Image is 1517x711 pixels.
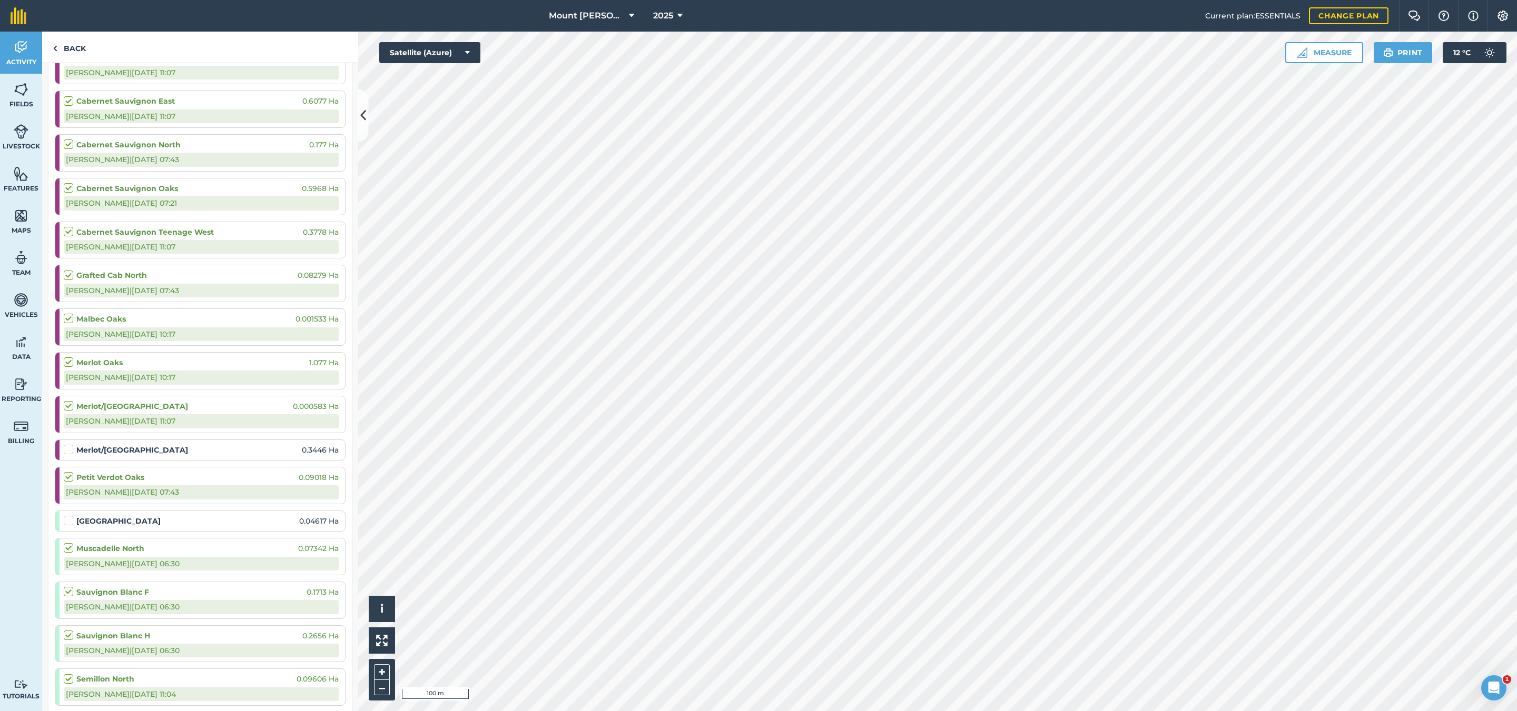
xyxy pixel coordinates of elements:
div: [PERSON_NAME] | [DATE] 07:43 [64,153,339,166]
span: 1 [1503,675,1511,684]
strong: Merlot/[GEOGRAPHIC_DATA] [76,444,188,456]
strong: Cabernet Sauvignon North [76,139,181,151]
button: + [374,664,390,680]
img: svg+xml;base64,PD94bWwgdmVyc2lvbj0iMS4wIiBlbmNvZGluZz0idXRmLTgiPz4KPCEtLSBHZW5lcmF0b3I6IEFkb2JlIE... [1479,42,1500,63]
div: [PERSON_NAME] | [DATE] 11:07 [64,414,339,428]
div: [PERSON_NAME] | [DATE] 10:17 [64,327,339,341]
img: Two speech bubbles overlapping with the left bubble in the forefront [1408,11,1421,21]
img: svg+xml;base64,PD94bWwgdmVyc2lvbj0iMS4wIiBlbmNvZGluZz0idXRmLTgiPz4KPCEtLSBHZW5lcmF0b3I6IEFkb2JlIE... [14,376,28,392]
button: Print [1374,42,1433,63]
img: svg+xml;base64,PD94bWwgdmVyc2lvbj0iMS4wIiBlbmNvZGluZz0idXRmLTgiPz4KPCEtLSBHZW5lcmF0b3I6IEFkb2JlIE... [14,334,28,350]
div: [PERSON_NAME] | [DATE] 10:17 [64,370,339,384]
strong: Cabernet Sauvignon Oaks [76,183,178,194]
span: 1.077 Ha [309,357,339,368]
img: svg+xml;base64,PD94bWwgdmVyc2lvbj0iMS4wIiBlbmNvZGluZz0idXRmLTgiPz4KPCEtLSBHZW5lcmF0b3I6IEFkb2JlIE... [14,679,28,689]
img: svg+xml;base64,PHN2ZyB4bWxucz0iaHR0cDovL3d3dy53My5vcmcvMjAwMC9zdmciIHdpZHRoPSI5IiBoZWlnaHQ9IjI0Ii... [53,42,57,55]
span: 0.3778 Ha [303,226,339,238]
img: svg+xml;base64,PHN2ZyB4bWxucz0iaHR0cDovL3d3dy53My5vcmcvMjAwMC9zdmciIHdpZHRoPSIxOSIgaGVpZ2h0PSIyNC... [1383,46,1393,59]
span: 0.6077 Ha [302,95,339,107]
strong: [GEOGRAPHIC_DATA] [76,515,161,527]
span: 0.2656 Ha [302,630,339,642]
span: 0.3446 Ha [302,444,339,456]
strong: Petit Verdot Oaks [76,472,144,483]
span: 0.1713 Ha [307,586,339,598]
button: Measure [1285,42,1363,63]
a: Change plan [1309,7,1388,24]
strong: Sauvignon Blanc H [76,630,150,642]
img: svg+xml;base64,PD94bWwgdmVyc2lvbj0iMS4wIiBlbmNvZGluZz0idXRmLTgiPz4KPCEtLSBHZW5lcmF0b3I6IEFkb2JlIE... [14,39,28,55]
strong: Cabernet Sauvignon East [76,95,175,107]
div: [PERSON_NAME] | [DATE] 07:43 [64,485,339,499]
div: [PERSON_NAME] | [DATE] 11:04 [64,687,339,701]
strong: Cabernet Sauvignon Teenage West [76,226,214,238]
img: Four arrows, one pointing top left, one top right, one bottom right and the last bottom left [376,635,388,646]
span: 0.07342 Ha [298,543,339,554]
img: fieldmargin Logo [11,7,26,24]
strong: Merlot/[GEOGRAPHIC_DATA] [76,400,188,412]
button: – [374,680,390,695]
span: 0.08279 Ha [298,269,339,281]
div: [PERSON_NAME] | [DATE] 07:21 [64,196,339,210]
div: [PERSON_NAME] | [DATE] 11:07 [64,240,339,254]
div: [PERSON_NAME] | [DATE] 11:07 [64,66,339,79]
div: [PERSON_NAME] | [DATE] 06:30 [64,644,339,657]
img: svg+xml;base64,PHN2ZyB4bWxucz0iaHR0cDovL3d3dy53My5vcmcvMjAwMC9zdmciIHdpZHRoPSI1NiIgaGVpZ2h0PSI2MC... [14,82,28,97]
img: svg+xml;base64,PD94bWwgdmVyc2lvbj0iMS4wIiBlbmNvZGluZz0idXRmLTgiPz4KPCEtLSBHZW5lcmF0b3I6IEFkb2JlIE... [14,124,28,139]
span: 2025 [653,9,673,22]
strong: Malbec Oaks [76,313,126,325]
img: svg+xml;base64,PD94bWwgdmVyc2lvbj0iMS4wIiBlbmNvZGluZz0idXRmLTgiPz4KPCEtLSBHZW5lcmF0b3I6IEFkb2JlIE... [14,418,28,434]
span: 0.09606 Ha [297,673,339,685]
button: Satellite (Azure) [379,42,480,63]
span: 0.5968 Ha [302,183,339,194]
span: Current plan : ESSENTIALS [1205,10,1301,22]
strong: Muscadelle North [76,543,144,554]
span: 0.001533 Ha [295,313,339,325]
span: 0.04617 Ha [299,515,339,527]
img: svg+xml;base64,PHN2ZyB4bWxucz0iaHR0cDovL3d3dy53My5vcmcvMjAwMC9zdmciIHdpZHRoPSIxNyIgaGVpZ2h0PSIxNy... [1468,9,1479,22]
strong: Sauvignon Blanc F [76,586,149,598]
img: svg+xml;base64,PHN2ZyB4bWxucz0iaHR0cDovL3d3dy53My5vcmcvMjAwMC9zdmciIHdpZHRoPSI1NiIgaGVpZ2h0PSI2MC... [14,208,28,224]
span: 0.000583 Ha [293,400,339,412]
span: Mount [PERSON_NAME] [549,9,625,22]
div: [PERSON_NAME] | [DATE] 06:30 [64,557,339,570]
strong: Semillon North [76,673,134,685]
button: 12 °C [1443,42,1506,63]
img: svg+xml;base64,PHN2ZyB4bWxucz0iaHR0cDovL3d3dy53My5vcmcvMjAwMC9zdmciIHdpZHRoPSI1NiIgaGVpZ2h0PSI2MC... [14,166,28,182]
span: 0.177 Ha [309,139,339,151]
strong: Merlot Oaks [76,357,123,368]
iframe: Intercom live chat [1481,675,1506,700]
div: [PERSON_NAME] | [DATE] 07:43 [64,284,339,297]
img: svg+xml;base64,PD94bWwgdmVyc2lvbj0iMS4wIiBlbmNvZGluZz0idXRmLTgiPz4KPCEtLSBHZW5lcmF0b3I6IEFkb2JlIE... [14,292,28,308]
img: A question mark icon [1437,11,1450,21]
strong: Grafted Cab North [76,269,147,281]
span: 12 ° C [1453,42,1471,63]
span: 0.09018 Ha [299,472,339,483]
img: svg+xml;base64,PD94bWwgdmVyc2lvbj0iMS4wIiBlbmNvZGluZz0idXRmLTgiPz4KPCEtLSBHZW5lcmF0b3I6IEFkb2JlIE... [14,250,28,266]
a: Back [42,32,96,63]
img: Ruler icon [1297,47,1307,58]
span: i [380,602,383,615]
div: [PERSON_NAME] | [DATE] 11:07 [64,109,339,123]
div: [PERSON_NAME] | [DATE] 06:30 [64,600,339,614]
img: A cog icon [1496,11,1509,21]
button: i [369,596,395,622]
